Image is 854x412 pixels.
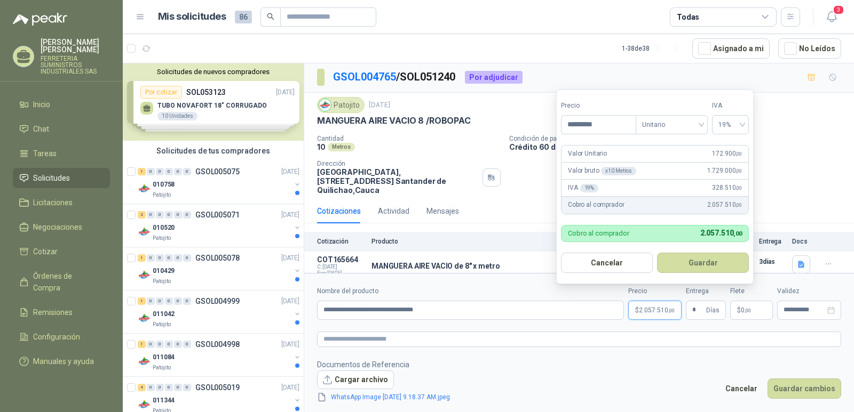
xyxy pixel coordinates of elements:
p: 010758 [153,180,175,190]
div: 1 - 38 de 38 [622,40,684,57]
div: Patojito [317,97,365,113]
p: Valor Unitario [568,149,607,159]
p: FERRETERIA SUMINISTROS INDUSTRIALES SAS [41,55,110,75]
div: 0 [156,254,164,262]
button: Guardar [657,253,749,273]
div: 2 [138,211,146,219]
div: 0 [147,341,155,348]
span: Tareas [33,148,57,159]
div: 0 [147,297,155,305]
a: Licitaciones [13,192,110,213]
span: Chat [33,123,49,135]
div: 0 [156,297,164,305]
button: Cancelar [719,378,763,399]
span: Días [706,301,719,319]
div: 0 [156,211,164,219]
p: 010429 [153,266,175,276]
a: Manuales y ayuda [13,351,110,371]
span: 19% [718,117,742,133]
p: GSOL005078 [195,254,240,262]
div: 0 [183,254,191,262]
a: 1 0 0 0 0 0 GSOL005078[DATE] Company Logo010429Patojito [138,252,302,286]
p: Patojito [153,234,171,243]
button: Cancelar [561,253,653,273]
button: Asignado a mi [692,38,770,59]
div: Cotizaciones [317,205,361,217]
img: Company Logo [138,355,151,368]
p: 10 [317,142,326,151]
span: 328.510 [712,183,742,193]
span: Exp: [DATE] [317,270,365,277]
span: Solicitudes [33,172,70,184]
p: GSOL005071 [195,211,240,219]
div: 0 [183,384,191,391]
p: Patojito [153,277,171,286]
span: Negociaciones [33,221,82,233]
span: Inicio [33,99,50,110]
span: ,00 [745,308,751,313]
span: ,00 [736,202,742,208]
button: Cargar archivo [317,370,394,390]
button: Guardar cambios [768,378,841,399]
p: Patojito [153,363,171,372]
span: Órdenes de Compra [33,270,100,294]
a: Chat [13,119,110,139]
img: Company Logo [138,398,151,411]
div: 0 [165,341,173,348]
span: 2.057.510 [700,229,742,237]
div: 4 [138,384,146,391]
div: 0 [147,254,155,262]
p: Cantidad [317,135,501,142]
p: Patojito [153,191,171,199]
p: [DATE] [281,253,299,263]
a: Órdenes de Compra [13,266,110,298]
a: WhatsApp Image [DATE] 9.18.37 AM.jpeg [327,392,454,402]
p: Valor bruto [568,166,636,176]
a: 1 0 0 0 0 0 GSOL004998[DATE] Company Logo011084Patojito [138,338,302,372]
p: Dirección [317,160,478,167]
div: Mensajes [426,205,459,217]
a: 1 0 0 0 0 0 GSOL005075[DATE] Company Logo010758Patojito [138,165,302,199]
span: ,00 [668,308,675,313]
label: Precio [628,286,682,296]
p: 011042 [153,309,175,319]
p: 011084 [153,352,175,362]
div: Metros [328,143,355,151]
span: Configuración [33,331,80,343]
div: Por adjudicar [465,71,523,84]
div: 19 % [580,184,599,192]
div: 0 [174,341,182,348]
button: Solicitudes de nuevos compradores [127,68,299,76]
p: Docs [792,238,813,245]
p: Documentos de Referencia [317,359,467,370]
div: 0 [156,341,164,348]
div: 0 [147,168,155,175]
div: 0 [165,168,173,175]
div: 1 [138,297,146,305]
div: 0 [156,168,164,175]
div: 0 [156,384,164,391]
div: Todas [677,11,699,23]
label: Precio [561,101,636,111]
span: 1.729.000 [707,166,742,176]
div: 1 [138,168,146,175]
p: [DATE] [281,383,299,393]
div: 0 [174,168,182,175]
p: GSOL005019 [195,384,240,391]
div: Actividad [378,205,409,217]
p: Condición de pago [509,135,850,142]
button: 3 [822,7,841,27]
label: Validez [777,286,841,296]
span: 0 [741,307,751,313]
p: IVA [568,183,598,193]
div: Solicitudes de tus compradores [123,141,304,161]
span: 3 [833,5,844,15]
div: 0 [165,211,173,219]
p: Entrega [759,238,786,245]
a: Configuración [13,327,110,347]
img: Company Logo [319,99,331,111]
a: Negociaciones [13,217,110,237]
div: 1 [138,254,146,262]
img: Logo peakr [13,13,67,26]
img: Company Logo [138,312,151,325]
